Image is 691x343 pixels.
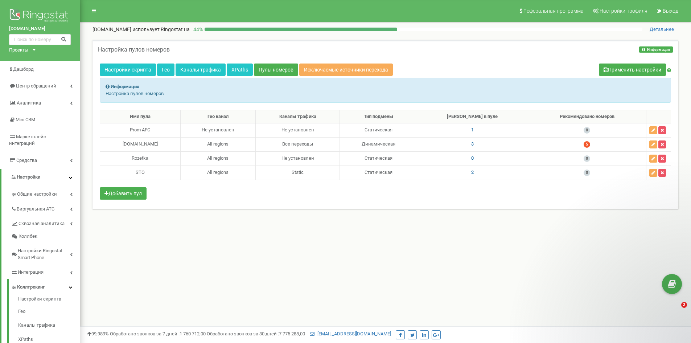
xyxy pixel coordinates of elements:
td: Динамическая [340,137,417,151]
span: Центр обращений [16,83,56,89]
td: Все переходы [256,137,340,151]
strong: Информация [111,84,139,89]
span: Обработано звонков за 7 дней : [110,331,206,336]
td: Не установлен [180,123,256,137]
button: Информация [639,46,673,53]
td: Статическая [340,166,417,180]
img: Ringostat logo [9,7,71,25]
span: Настройки профиля [600,8,647,14]
span: 3 [471,141,474,147]
span: 2 [471,170,474,175]
a: Общие настройки [11,186,80,201]
a: Коллтрекинг [11,279,80,294]
span: 0 [584,170,590,176]
span: Детальнее [650,26,674,32]
a: Интеграция [11,264,80,279]
span: 5 [584,141,590,148]
th: Каналы трафика [256,110,340,123]
span: Настройки Ringostat Smart Phone [18,248,70,261]
p: [DOMAIN_NAME] [92,26,190,33]
td: Не установлен [256,123,340,137]
td: All regions [180,137,256,151]
span: Обработано звонков за 30 дней : [207,331,305,336]
a: Исключаемые источники перехода [299,64,393,76]
input: Поиск по номеру [9,34,71,45]
a: Настройки Ringostat Smart Phone [11,242,80,264]
p: Настройка пулов номеров [106,90,665,97]
span: 0 [471,155,474,161]
th: Гео канал [180,110,256,123]
u: 7 775 288,00 [279,331,305,336]
span: 0 [584,155,590,162]
h5: Настройка пулов номеров [98,46,170,53]
div: Prom AFC [103,127,177,134]
a: [EMAIL_ADDRESS][DOMAIN_NAME] [310,331,391,336]
span: Виртуальная АТС [17,206,54,213]
span: Настройки [17,174,40,180]
span: Реферальная программа [523,8,584,14]
a: [DOMAIN_NAME] [9,25,71,32]
th: Имя пула [100,110,181,123]
div: Rozetka [103,155,177,162]
span: 99,989% [87,331,109,336]
span: Выход [663,8,678,14]
a: Гео [157,64,174,76]
td: Статическая [340,123,417,137]
span: 0 [584,127,590,134]
span: 2 [681,302,687,308]
div: STO [103,169,177,176]
span: Средства [16,158,37,163]
td: All regions [180,166,256,180]
td: Статическая [340,151,417,166]
a: Виртуальная АТС [11,201,80,216]
span: Дашборд [13,66,34,72]
a: Настройки [1,169,80,186]
button: Добавить пул [100,187,147,200]
a: Каналы трафика [18,318,80,332]
u: 1 760 712,00 [180,331,206,336]
a: Пулы номеров [254,64,298,76]
a: Сквозная аналитика [11,215,80,230]
span: Общие настройки [17,191,57,198]
span: Интеграция [18,269,44,276]
span: Mini CRM [16,117,35,122]
span: Коллбек [18,233,37,240]
span: использует Ringostat на [132,26,190,32]
a: Каналы трафика [176,64,226,76]
span: 1 [471,127,474,132]
th: [PERSON_NAME] в пуле [417,110,528,123]
a: Настройки скрипта [18,296,80,305]
span: Сквозная аналитика [18,220,65,227]
a: Гео [18,305,80,319]
a: XPaths [227,64,253,76]
div: [DOMAIN_NAME] [103,141,177,148]
td: All regions [180,151,256,166]
span: Маркетплейс интеграций [9,134,46,146]
button: Применить настройки [599,64,666,76]
div: Проекты [9,47,28,54]
a: Коллбек [11,230,80,243]
span: Аналитика [17,100,41,106]
p: 44 % [190,26,205,33]
th: Рекомендовано номеров [528,110,646,123]
iframe: Intercom live chat [666,302,684,319]
td: Static [256,166,340,180]
a: Настройки скрипта [100,64,156,76]
td: Не установлен [256,151,340,166]
th: Тип подмены [340,110,417,123]
span: Коллтрекинг [17,284,45,291]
